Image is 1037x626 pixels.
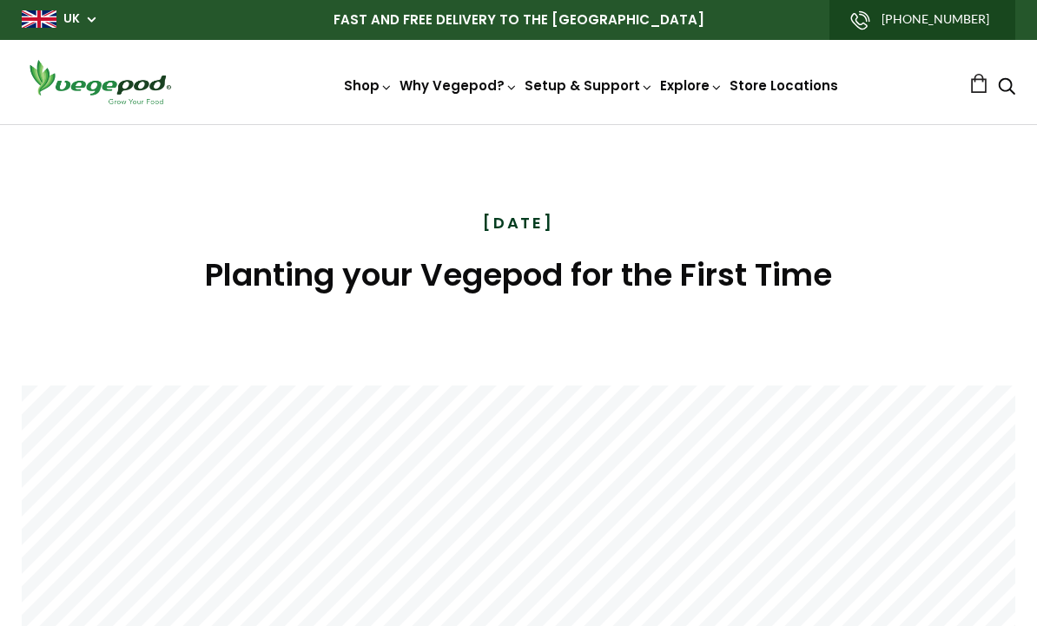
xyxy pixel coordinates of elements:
[63,10,80,28] a: UK
[998,79,1015,97] a: Search
[400,76,518,95] a: Why Vegepod?
[483,211,554,234] time: [DATE]
[22,10,56,28] img: gb_large.png
[22,57,178,107] img: Vegepod
[525,76,653,95] a: Setup & Support
[344,76,393,95] a: Shop
[22,252,1015,299] h1: Planting your Vegepod for the First Time
[660,76,723,95] a: Explore
[730,76,838,95] a: Store Locations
